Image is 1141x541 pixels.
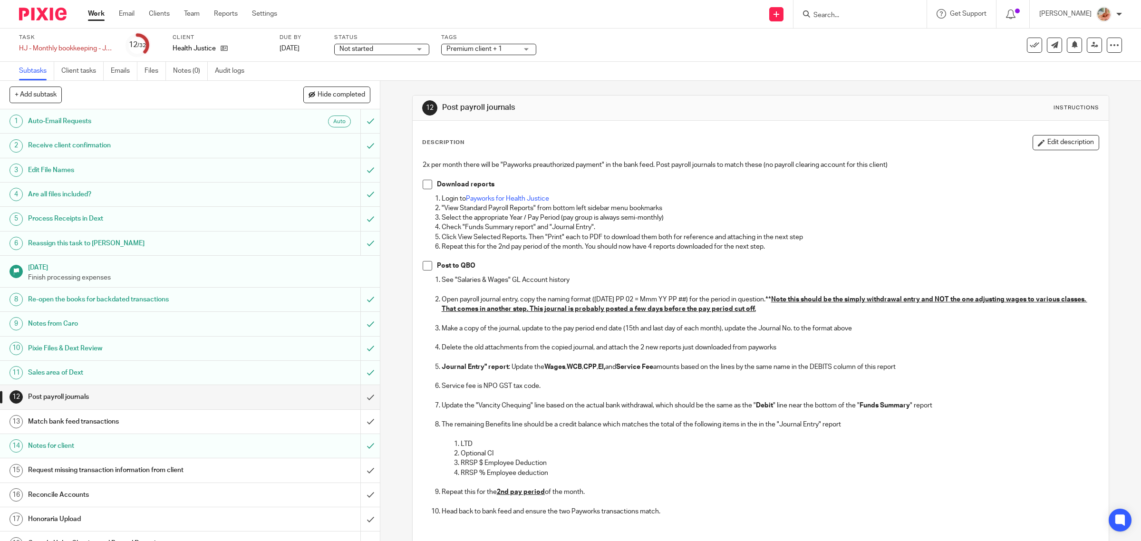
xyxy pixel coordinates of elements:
div: 12 [129,39,146,50]
p: Login to [442,194,1099,203]
strong: CPP [583,364,597,370]
p: See "Salaries & Wages" GL Account history [442,275,1099,285]
a: Files [145,62,166,80]
div: 12 [10,390,23,404]
strong: Post to QBO [437,262,475,269]
p: Select the appropriate Year / Pay Period (pay group is always semi-monthly) [442,213,1099,222]
h1: Match bank feed transactions [28,415,243,429]
a: Audit logs [215,62,251,80]
img: MIC.jpg [1096,7,1112,22]
div: 2 [10,139,23,153]
p: Check "Funds Summary report" and "Journal Entry". [442,222,1099,232]
h1: Re-open the books for backdated transactions [28,292,243,307]
a: Clients [149,9,170,19]
strong: Download reports [437,181,494,188]
div: 1 [10,115,23,128]
label: Client [173,34,268,41]
p: Repeat this for the 2nd pay period of the month. You should now have 4 reports downloaded for the... [442,242,1099,251]
h1: Honoraria Upload [28,512,243,526]
strong: Service Fee [616,364,653,370]
p: Optional CI [461,449,1099,458]
p: [PERSON_NAME] [1039,9,1092,19]
a: Notes (0) [173,62,208,80]
label: Status [334,34,429,41]
h1: Auto-Email Requests [28,114,243,128]
p: RRSP % Employee deduction [461,468,1099,478]
h1: Reconcile Accounts [28,488,243,502]
p: Service fee is NPO GST tax code. [442,381,1099,391]
a: Reports [214,9,238,19]
h1: Sales area of Dext [28,366,243,380]
a: Email [119,9,135,19]
a: Subtasks [19,62,54,80]
a: Payworks for Health Justice [466,195,549,202]
a: Emails [111,62,137,80]
div: 5 [10,213,23,226]
a: Team [184,9,200,19]
div: 14 [10,439,23,453]
div: 12 [422,100,437,116]
span: Get Support [950,10,986,17]
button: Hide completed [303,87,370,103]
p: Description [422,139,464,146]
div: 4 [10,188,23,201]
h1: Receive client confirmation [28,138,243,153]
strong: EI, [598,364,605,370]
span: Premium client + 1 [446,46,502,52]
div: 17 [10,512,23,526]
div: 9 [10,317,23,330]
h1: Are all files included? [28,187,243,202]
h1: Post payroll journals [28,390,243,404]
label: Task [19,34,114,41]
p: Click View Selected Reports. Then "Print" each to PDF to download them both for reference and att... [442,232,1099,242]
p: Make a copy of the journal, update to the pay period end date (15th and last day of each month), ... [442,324,1099,333]
div: HJ - Monthly bookkeeping - July [19,44,114,53]
p: LTD [461,439,1099,449]
strong: Wages [544,364,565,370]
p: The remaining Benefits line should be a credit balance which matches the total of the following i... [442,420,1099,429]
p: Finish processing expenses [28,273,370,282]
h1: Notes for client [28,439,243,453]
h1: Notes from Caro [28,317,243,331]
div: 3 [10,164,23,177]
button: + Add subtask [10,87,62,103]
span: Not started [339,46,373,52]
div: 10 [10,342,23,355]
strong: Funds Summary [860,402,910,409]
div: 16 [10,488,23,502]
a: Settings [252,9,277,19]
h1: Reassign this task to [PERSON_NAME] [28,236,243,251]
h1: Post payroll journals [442,103,781,113]
p: Update the "Vancity Chequing" line based on the actual bank withdrawal, which should be the same ... [442,401,1099,410]
strong: WCB [567,364,582,370]
div: Auto [328,116,351,127]
a: Client tasks [61,62,104,80]
p: Open payroll journal entry, copy the naming format ([DATE] PP 02 = Mmm YY PP ##) for the period i... [442,295,1099,314]
span: [DATE] [280,45,300,52]
p: Repeat this for the of the month. [442,487,1099,497]
img: Pixie [19,8,67,20]
strong: Debit [756,402,773,409]
a: Work [88,9,105,19]
p: Health Justice [173,44,216,53]
strong: Journal Entry" report [442,364,509,370]
p: 2x per month there will be "Payworks preauthorized payment" in the bank feed. Post payroll journa... [423,160,1099,170]
div: 15 [10,464,23,477]
h1: Process Receipts in Dext [28,212,243,226]
input: Search [812,11,898,20]
label: Due by [280,34,322,41]
p: Delete the old attachments from the copied journal, and attach the 2 new reports just downloaded ... [442,343,1099,352]
div: 11 [10,366,23,379]
u: 2nd pay period [497,489,545,495]
p: : Update the , , , and amounts based on the lines by the same name in the DEBITS column of this r... [442,362,1099,372]
h1: Edit File Names [28,163,243,177]
div: 6 [10,237,23,250]
h1: Request missing transaction information from client [28,463,243,477]
p: "View Standard Payroll Reports" from bottom left sidebar menu bookmarks [442,203,1099,213]
h1: [DATE] [28,261,370,272]
label: Tags [441,34,536,41]
h1: Pixie Files & Dext Review [28,341,243,356]
span: Hide completed [318,91,365,99]
button: Edit description [1033,135,1099,150]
